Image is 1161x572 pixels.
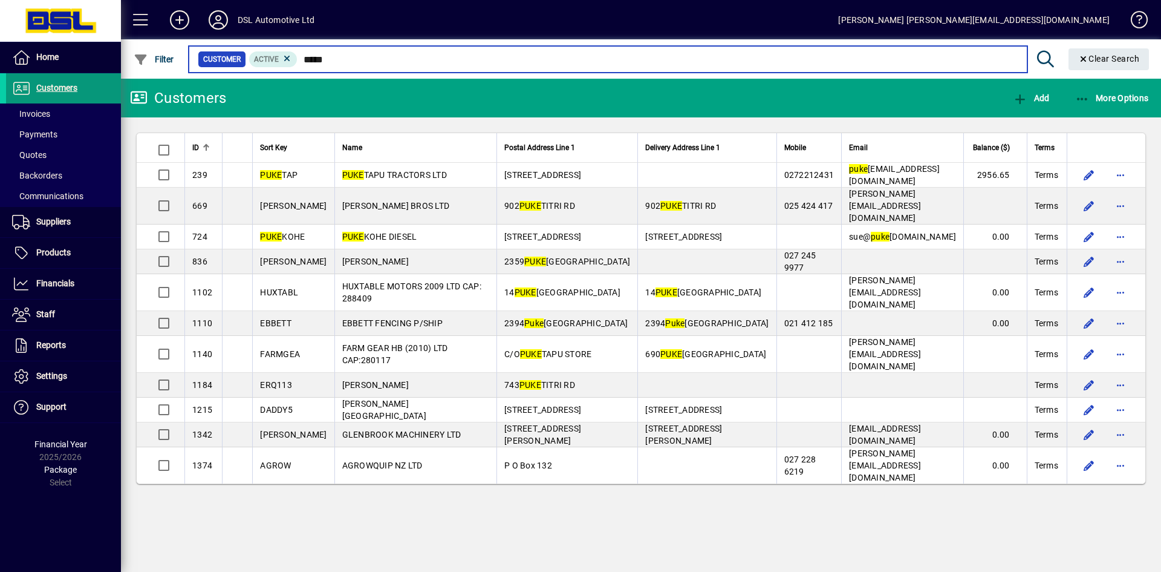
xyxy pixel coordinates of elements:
button: More options [1111,375,1130,395]
span: Active [254,55,279,64]
button: More options [1111,252,1130,271]
span: Terms [1035,317,1058,329]
span: P O Box 132 [504,461,552,470]
button: Edit [1079,196,1099,215]
button: Edit [1079,314,1099,333]
button: More options [1111,425,1130,444]
span: [PERSON_NAME][EMAIL_ADDRESS][DOMAIN_NAME] [849,275,921,309]
a: Quotes [6,145,121,165]
em: puke [849,164,868,174]
span: 14 [GEOGRAPHIC_DATA] [645,288,761,297]
span: FARMGEA [260,349,300,359]
span: Financials [36,278,74,288]
button: Edit [1079,400,1099,419]
em: PUKE [655,288,677,297]
span: 025 424 417 [784,201,833,211]
span: Mobile [784,141,806,154]
button: Clear [1068,48,1150,70]
button: Edit [1079,283,1099,302]
em: PUKE [520,349,542,359]
span: [EMAIL_ADDRESS][DOMAIN_NAME] [849,164,940,186]
em: PUKE [515,288,536,297]
div: DSL Automotive Ltd [238,10,314,30]
span: [PERSON_NAME][EMAIL_ADDRESS][DOMAIN_NAME] [849,449,921,482]
button: More options [1111,196,1130,215]
span: [STREET_ADDRESS] [504,405,581,415]
span: 1342 [192,430,212,439]
a: Settings [6,361,121,392]
a: Invoices [6,104,121,124]
span: AGROW [260,461,291,470]
button: Add [1010,87,1052,109]
button: Edit [1079,344,1099,364]
span: 2359 [GEOGRAPHIC_DATA] [504,257,630,266]
div: Name [342,141,490,154]
mat-chip: Activation Status: Active [249,51,298,67]
span: Settings [36,371,67,381]
a: Communications [6,186,121,206]
div: Customers [130,88,226,108]
span: [STREET_ADDRESS] [645,232,722,242]
span: Email [849,141,868,154]
span: C/O TAPU STORE [504,349,591,359]
button: Edit [1079,425,1099,444]
em: Puke [524,318,544,328]
a: Knowledge Base [1122,2,1146,42]
span: 027 245 9977 [784,251,816,272]
a: Support [6,392,121,422]
span: 027 228 6219 [784,455,816,476]
span: Payments [12,130,57,139]
span: Quotes [12,150,47,160]
td: 0.00 [963,225,1026,249]
span: Terms [1035,169,1058,181]
a: Payments [6,124,121,145]
span: Clear Search [1078,54,1140,64]
span: 902 TITRI RD [504,201,575,211]
span: Products [36,248,71,257]
button: Edit [1079,456,1099,475]
span: Support [36,402,67,412]
span: 2394 [GEOGRAPHIC_DATA] [645,318,769,328]
a: Financials [6,269,121,299]
button: More options [1111,227,1130,246]
em: PUKE [342,232,364,242]
span: Home [36,52,59,62]
span: EBBETT FENCING P/SHIP [342,318,443,328]
span: [PERSON_NAME] [342,380,409,390]
span: 1184 [192,380,212,390]
a: Backorders [6,165,121,186]
em: PUKE [260,232,282,242]
a: Home [6,42,121,73]
span: Terms [1035,429,1058,441]
button: More options [1111,165,1130,185]
span: Terms [1035,348,1058,360]
span: TAPU TRACTORS LTD [342,170,447,180]
a: Products [6,238,121,268]
td: 0.00 [963,274,1026,311]
span: Communications [12,191,83,201]
span: GLENBROOK MACHINERY LTD [342,430,461,439]
em: PUKE [519,380,541,390]
span: Balance ($) [973,141,1010,154]
span: Terms [1035,459,1058,472]
button: More options [1111,400,1130,419]
td: 0.00 [963,447,1026,484]
span: Customers [36,83,77,93]
span: 724 [192,232,207,242]
span: More Options [1075,93,1149,103]
span: DADDY5 [260,405,293,415]
span: AGROWQUIP NZ LTD [342,461,423,470]
a: Suppliers [6,207,121,237]
em: PUKE [260,170,282,180]
span: Suppliers [36,217,71,226]
button: More Options [1072,87,1152,109]
span: [PERSON_NAME] [342,257,409,266]
span: TAP [260,170,298,180]
button: More options [1111,344,1130,364]
a: Reports [6,330,121,361]
span: EBBETT [260,318,291,328]
span: [EMAIL_ADDRESS][DOMAIN_NAME] [849,424,921,445]
span: 743 TITRI RD [504,380,575,390]
span: [STREET_ADDRESS] [504,232,581,242]
span: [PERSON_NAME] BROS LTD [342,201,450,211]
